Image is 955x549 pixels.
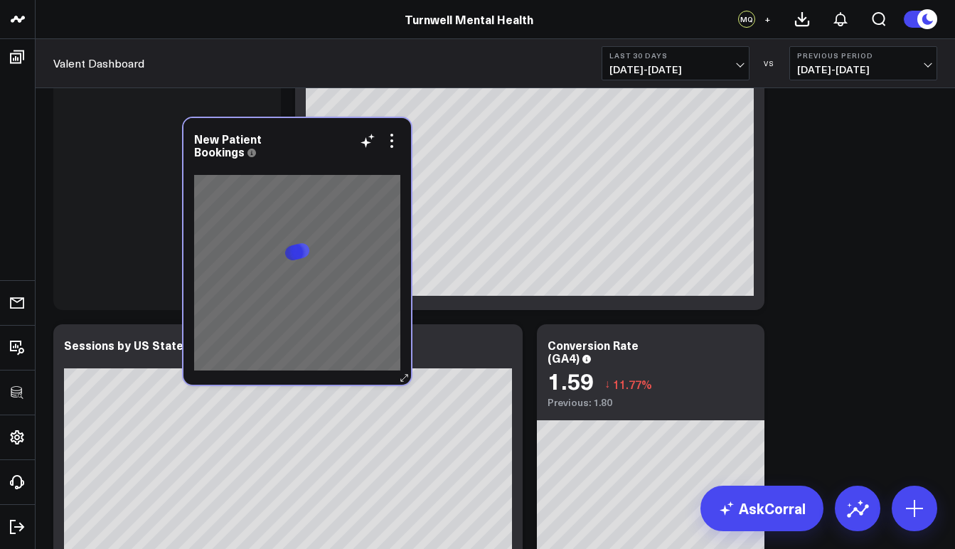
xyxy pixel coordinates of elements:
[613,376,652,392] span: 11.77%
[738,11,755,28] div: MQ
[64,337,218,353] div: Sessions by US State (GA4)
[548,337,639,366] div: Conversion Rate (GA4)
[759,11,776,28] button: +
[53,55,144,71] a: Valent Dashboard
[548,397,754,408] div: Previous: 1.80
[602,46,749,80] button: Last 30 Days[DATE]-[DATE]
[757,59,782,68] div: VS
[609,51,742,60] b: Last 30 Days
[609,64,742,75] span: [DATE] - [DATE]
[797,51,929,60] b: Previous Period
[604,375,610,393] span: ↓
[405,11,533,27] a: Turnwell Mental Health
[789,46,937,80] button: Previous Period[DATE]-[DATE]
[797,64,929,75] span: [DATE] - [DATE]
[548,368,594,393] div: 1.59
[700,486,823,531] a: AskCorral
[764,14,771,24] span: +
[194,131,262,159] div: New Patient Bookings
